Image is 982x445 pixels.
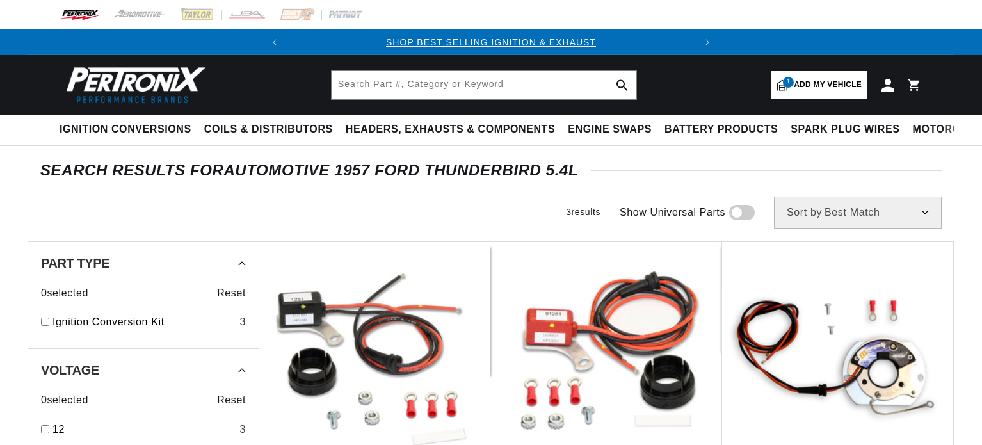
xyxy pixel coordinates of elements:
span: Coils & Distributors [204,123,333,136]
span: 0 selected [41,392,88,409]
span: Voltage [41,364,99,376]
select: Sort by [774,197,942,229]
img: Pertronix [60,63,207,107]
span: 3 results [566,207,600,217]
span: Show Universal Parts [620,204,725,221]
span: Reset [217,285,246,302]
span: Ignition Conversions [60,123,191,136]
span: 0 selected [41,285,88,302]
span: Reset [217,392,246,409]
a: 1Add my vehicle [771,71,867,99]
div: 3 [239,421,246,438]
slideshow-component: Translation missing: en.sections.announcements.announcement_bar [28,29,954,55]
div: SEARCH RESULTS FOR Automotive 1957 Ford Thunderbird 5.4L [40,164,942,177]
span: Part Type [41,257,109,270]
button: search button [608,71,636,99]
div: 3 [239,314,246,330]
div: Announcement [287,35,695,49]
button: Translation missing: en.sections.announcements.next_announcement [695,29,720,55]
summary: Headers, Exhausts & Components [339,115,561,145]
summary: Ignition Conversions [60,115,198,145]
a: Ignition Conversion Kit [52,314,234,330]
span: Add my vehicle [794,79,862,91]
a: SHOP BEST SELLING IGNITION & EXHAUST [386,37,596,47]
span: Engine Swaps [568,123,652,136]
button: Translation missing: en.sections.announcements.previous_announcement [262,29,287,55]
span: Battery Products [664,123,778,136]
span: Sort by [787,207,822,218]
span: 1 [783,77,794,88]
input: Search Part #, Category or Keyword [332,71,636,99]
span: Headers, Exhausts & Components [346,123,555,136]
summary: Spark Plug Wires [784,115,906,145]
summary: Coils & Distributors [198,115,339,145]
div: 1 of 2 [287,35,695,49]
a: 12 [52,421,234,438]
summary: Battery Products [658,115,784,145]
span: Spark Plug Wires [791,123,899,136]
summary: Engine Swaps [561,115,658,145]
